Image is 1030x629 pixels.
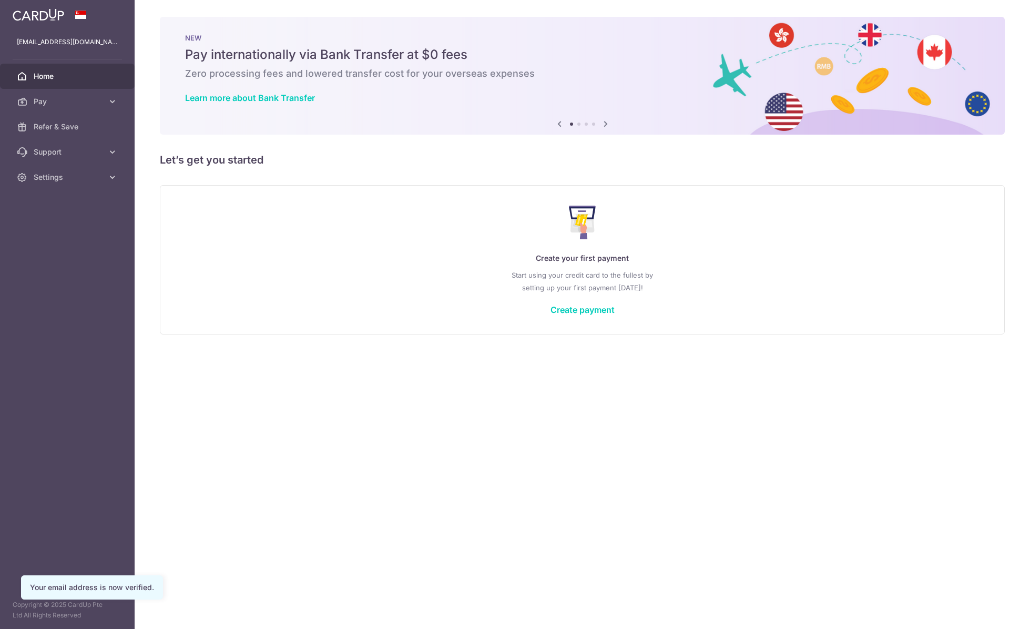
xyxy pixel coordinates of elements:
[185,34,980,42] p: NEW
[962,597,1019,624] iframe: Opens a widget where you can find more information
[550,305,615,315] a: Create payment
[185,46,980,63] h5: Pay internationally via Bank Transfer at $0 fees
[13,8,64,21] img: CardUp
[160,151,1005,168] h5: Let’s get you started
[34,96,103,107] span: Pay
[34,172,103,182] span: Settings
[569,206,596,239] img: Make Payment
[17,37,118,47] p: [EMAIL_ADDRESS][DOMAIN_NAME]
[34,71,103,82] span: Home
[185,93,315,103] a: Learn more about Bank Transfer
[160,17,1005,135] img: Bank transfer banner
[30,582,154,593] div: Your email address is now verified.
[34,121,103,132] span: Refer & Save
[181,269,983,294] p: Start using your credit card to the fullest by setting up your first payment [DATE]!
[34,147,103,157] span: Support
[181,252,983,265] p: Create your first payment
[185,67,980,80] h6: Zero processing fees and lowered transfer cost for your overseas expenses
